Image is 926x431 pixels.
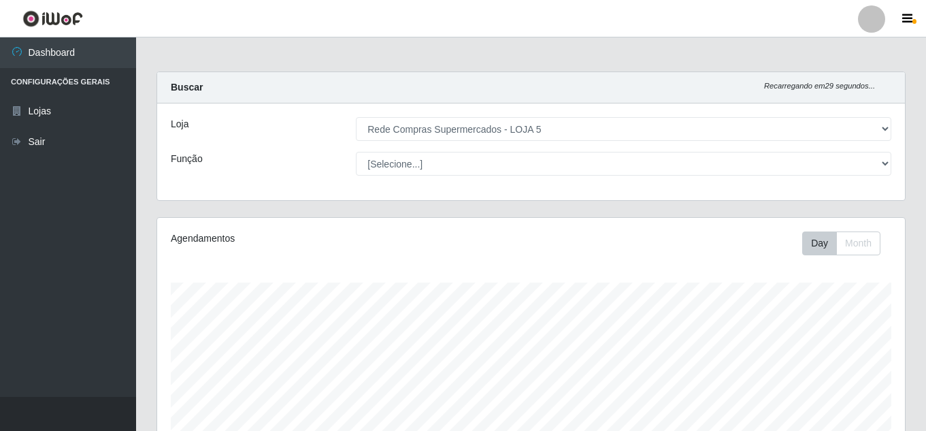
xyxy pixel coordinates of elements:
[171,82,203,93] strong: Buscar
[764,82,875,90] i: Recarregando em 29 segundos...
[802,232,891,255] div: Toolbar with button groups
[171,117,188,131] label: Loja
[802,232,880,255] div: First group
[836,232,880,255] button: Month
[171,232,459,246] div: Agendamentos
[802,232,837,255] button: Day
[22,10,83,27] img: CoreUI Logo
[171,152,203,166] label: Função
